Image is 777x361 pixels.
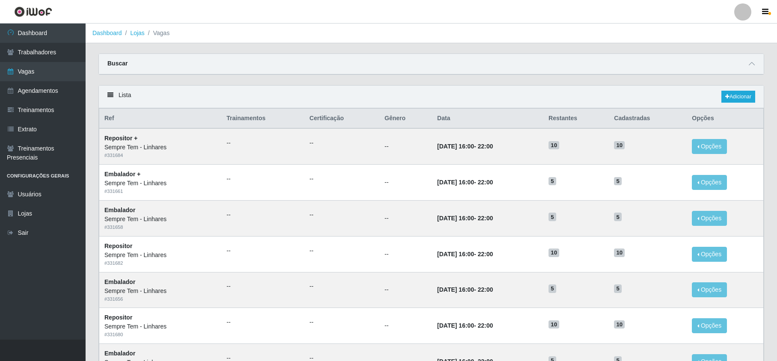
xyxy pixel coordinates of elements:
th: Ref [99,109,222,129]
li: Vagas [145,29,170,38]
td: -- [380,236,432,272]
strong: Repositor + [104,135,137,142]
strong: - [437,251,493,257]
th: Gênero [380,109,432,129]
th: Opções [687,109,763,129]
time: [DATE] 16:00 [437,143,474,150]
button: Opções [692,282,727,297]
a: Adicionar [721,91,755,103]
strong: Buscar [107,60,128,67]
ul: -- [309,282,374,291]
strong: - [437,286,493,293]
span: 10 [549,320,559,329]
div: # 331680 [104,331,216,338]
th: Data [432,109,543,129]
time: 22:00 [477,179,493,186]
span: 5 [614,213,622,221]
button: Opções [692,175,727,190]
time: [DATE] 16:00 [437,322,474,329]
div: # 331658 [104,224,216,231]
strong: Embalador [104,207,135,213]
button: Opções [692,318,727,333]
th: Trainamentos [222,109,305,129]
div: Sempre Tem - Linhares [104,215,216,224]
div: Sempre Tem - Linhares [104,251,216,260]
span: 5 [549,177,556,186]
ul: -- [227,175,300,183]
time: [DATE] 16:00 [437,286,474,293]
div: # 331682 [104,260,216,267]
td: -- [380,128,432,164]
div: Sempre Tem - Linhares [104,287,216,296]
strong: Repositor [104,243,132,249]
time: 22:00 [477,286,493,293]
div: Sempre Tem - Linhares [104,143,216,152]
img: CoreUI Logo [14,6,52,17]
th: Cadastradas [609,109,687,129]
ul: -- [227,210,300,219]
ul: -- [227,318,300,327]
a: Lojas [130,30,144,36]
ul: -- [309,210,374,219]
strong: Embalador + [104,171,140,178]
ul: -- [227,246,300,255]
strong: - [437,215,493,222]
ul: -- [309,175,374,183]
div: Sempre Tem - Linhares [104,322,216,331]
div: # 331661 [104,188,216,195]
ul: -- [227,139,300,148]
span: 5 [614,177,622,186]
td: -- [380,272,432,308]
time: 22:00 [477,215,493,222]
span: 5 [614,284,622,293]
time: [DATE] 16:00 [437,251,474,257]
span: 5 [549,284,556,293]
div: # 331684 [104,152,216,159]
span: 5 [549,213,556,221]
div: Sempre Tem - Linhares [104,179,216,188]
time: [DATE] 16:00 [437,215,474,222]
time: 22:00 [477,322,493,329]
ul: -- [309,139,374,148]
button: Opções [692,211,727,226]
strong: - [437,322,493,329]
span: 10 [614,320,625,329]
td: -- [380,308,432,344]
ul: -- [227,282,300,291]
td: -- [380,200,432,236]
th: Certificação [304,109,379,129]
th: Restantes [543,109,609,129]
span: 10 [549,141,559,150]
time: 22:00 [477,251,493,257]
a: Dashboard [92,30,122,36]
strong: Embalador [104,278,135,285]
div: Lista [99,86,764,108]
span: 10 [549,249,559,257]
ul: -- [309,318,374,327]
strong: - [437,179,493,186]
strong: Embalador [104,350,135,357]
span: 10 [614,249,625,257]
time: 22:00 [477,143,493,150]
nav: breadcrumb [86,24,777,43]
strong: - [437,143,493,150]
time: [DATE] 16:00 [437,179,474,186]
span: 10 [614,141,625,150]
ul: -- [309,246,374,255]
td: -- [380,165,432,201]
div: # 331656 [104,296,216,303]
strong: Repositor [104,314,132,321]
button: Opções [692,247,727,262]
button: Opções [692,139,727,154]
